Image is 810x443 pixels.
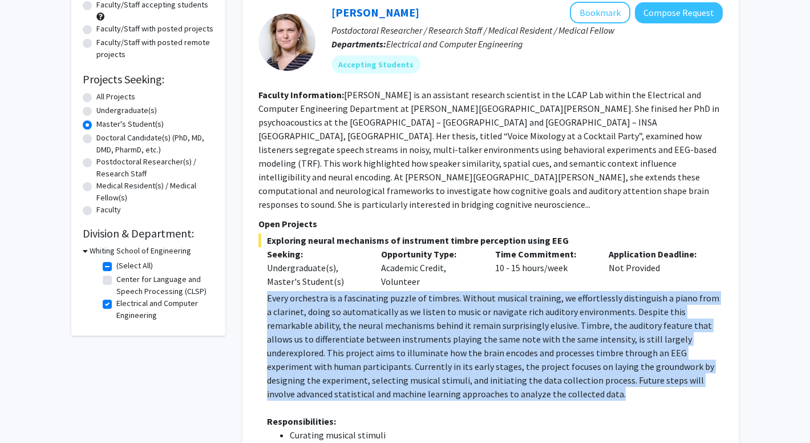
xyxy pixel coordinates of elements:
[381,247,478,261] p: Opportunity Type:
[90,245,191,257] h3: Whiting School of Engineering
[331,23,723,37] p: Postdoctoral Researcher / Research Staff / Medical Resident / Medical Fellow
[331,55,420,74] mat-chip: Accepting Students
[83,73,214,86] h2: Projects Seeking:
[635,2,723,23] button: Compose Request to Moira-Phoebe Huet
[83,227,214,240] h2: Division & Department:
[267,247,364,261] p: Seeking:
[96,180,214,204] label: Medical Resident(s) / Medical Fellow(s)
[116,260,153,272] label: (Select All)
[116,297,211,321] label: Electrical and Computer Engineering
[258,217,723,231] p: Open Projects
[9,392,48,434] iframe: Chat
[386,38,523,50] span: Electrical and Computer Engineering
[600,247,714,288] div: Not Provided
[96,91,135,103] label: All Projects
[495,247,592,261] p: Time Commitment:
[331,5,419,19] a: [PERSON_NAME]
[96,156,214,180] label: Postdoctoral Researcher(s) / Research Staff
[258,89,344,100] b: Faculty Information:
[96,118,164,130] label: Master's Student(s)
[267,291,723,401] p: Every orchestra is a fascinating puzzle of timbres. Without musical training, we effortlessly dis...
[570,2,630,23] button: Add Moira-Phoebe Huet to Bookmarks
[96,132,214,156] label: Doctoral Candidate(s) (PhD, MD, DMD, PharmD, etc.)
[331,38,386,50] b: Departments:
[96,104,157,116] label: Undergraduate(s)
[372,247,487,288] div: Academic Credit, Volunteer
[267,416,336,427] strong: Responsibilities:
[116,273,211,297] label: Center for Language and Speech Processing (CLSP)
[267,261,364,288] div: Undergraduate(s), Master's Student(s)
[258,233,723,247] span: Exploring neural mechanisms of instrument timbre perception using EEG
[96,204,121,216] label: Faculty
[487,247,601,288] div: 10 - 15 hours/week
[290,428,723,442] li: Curating musical stimuli
[609,247,706,261] p: Application Deadline:
[258,89,719,210] fg-read-more: [PERSON_NAME] is an assistant research scientist in the LCAP Lab within the Electrical and Comput...
[96,37,214,61] label: Faculty/Staff with posted remote projects
[96,23,213,35] label: Faculty/Staff with posted projects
